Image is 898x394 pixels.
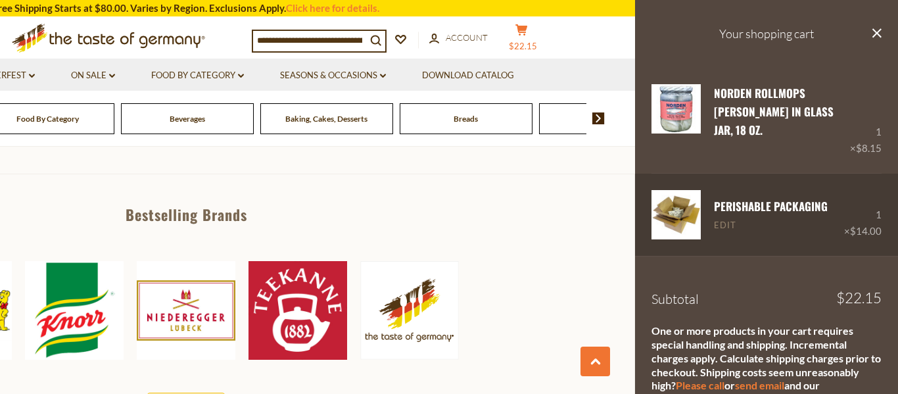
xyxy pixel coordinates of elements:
img: Knorr [25,261,124,360]
a: Norden Rollmops [PERSON_NAME] in Glass Jar, 18 oz. [714,85,834,139]
img: Norden Rollmops Herring in Glass Jar [651,84,701,134]
div: 1 × [844,190,882,239]
img: Niederegger [137,261,235,360]
span: Subtotal [651,291,699,307]
span: Account [446,32,488,43]
div: 1 × [850,84,882,157]
a: Edit [714,220,736,232]
a: Food By Category [151,68,244,83]
span: $22.15 [836,291,882,305]
a: Breads [454,114,478,124]
img: Teekanne [248,261,347,360]
a: Beverages [170,114,205,124]
img: PERISHABLE Packaging [651,190,701,239]
a: PERISHABLE Packaging [714,198,828,214]
a: Download Catalog [422,68,514,83]
img: next arrow [592,112,605,124]
a: Please call [676,379,724,391]
a: On Sale [71,68,115,83]
a: Norden Rollmops Herring in Glass Jar [651,84,701,157]
a: Seasons & Occasions [280,68,386,83]
a: Click here for details. [286,2,379,14]
a: send email [735,379,784,391]
button: $22.15 [502,24,541,57]
img: The Taste of Germany [360,261,459,359]
span: $14.00 [850,225,882,237]
a: Account [429,31,488,45]
a: Baking, Cakes, Desserts [285,114,367,124]
span: $22.15 [509,41,537,51]
span: $8.15 [856,142,882,154]
a: Food By Category [16,114,79,124]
